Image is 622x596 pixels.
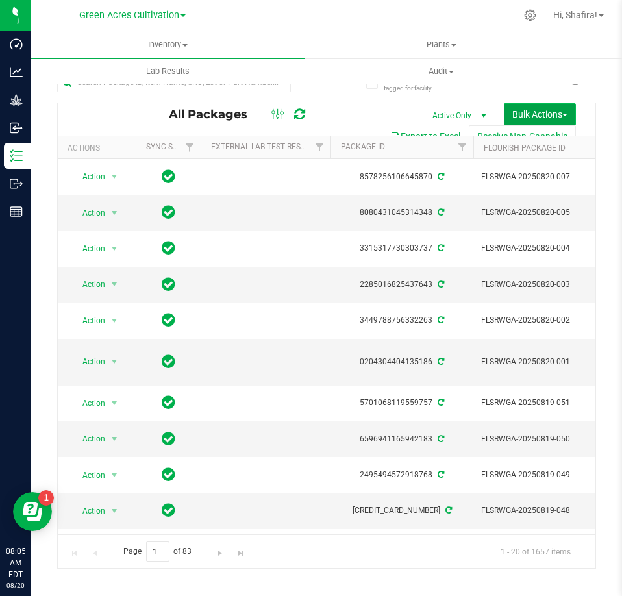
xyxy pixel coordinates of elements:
div: 5701068119559757 [329,397,475,409]
span: Action [71,240,106,258]
span: Action [71,204,106,222]
inline-svg: Inventory [10,149,23,162]
button: Receive Non-Cannabis [469,125,576,147]
span: In Sync [162,430,175,448]
iframe: Resource center unread badge [38,490,54,506]
span: In Sync [162,275,175,293]
span: select [106,168,123,186]
span: FLSRWGA-20250820-005 [481,206,608,219]
a: Go to the last page [231,541,250,559]
span: 1 - 20 of 1657 items [490,541,581,561]
span: Action [71,394,106,412]
button: Bulk Actions [504,103,576,125]
span: Action [71,168,106,186]
span: All Packages [169,107,260,121]
a: Audit [305,58,578,85]
span: Action [71,353,106,371]
span: FLSRWGA-20250819-049 [481,469,608,481]
a: Go to the next page [211,541,230,559]
span: select [106,466,123,484]
span: select [106,240,123,258]
span: FLSRWGA-20250819-051 [481,397,608,409]
a: External Lab Test Result [211,142,313,151]
span: Sync from Compliance System [436,172,444,181]
a: Flourish Package ID [484,143,566,153]
span: In Sync [162,501,175,519]
span: Bulk Actions [512,109,567,119]
span: Sync from Compliance System [436,357,444,366]
p: 08/20 [6,580,25,590]
span: Action [71,502,106,520]
span: FLSRWGA-20250820-002 [481,314,608,327]
span: Lab Results [129,66,207,77]
span: FLSRWGA-20250820-004 [481,242,608,255]
span: Sync from Compliance System [436,208,444,217]
span: FLSRWGA-20250820-007 [481,171,608,183]
span: In Sync [162,168,175,186]
span: Sync from Compliance System [436,280,444,289]
a: Plants [305,31,578,58]
inline-svg: Reports [10,205,23,218]
span: FLSRWGA-20250820-003 [481,279,608,291]
span: In Sync [162,353,175,371]
span: Page of 83 [112,541,203,562]
span: select [106,312,123,330]
span: Sync from Compliance System [436,398,444,407]
span: Audit [305,66,577,77]
span: Sync from Compliance System [436,470,444,479]
div: 2495494572918768 [329,469,475,481]
iframe: Resource center [13,492,52,531]
span: Sync from Compliance System [436,434,444,443]
span: select [106,394,123,412]
a: Inventory [31,31,305,58]
div: 2285016825437643 [329,279,475,291]
span: FLSRWGA-20250819-048 [481,504,608,517]
span: Action [71,466,106,484]
span: Sync from Compliance System [436,316,444,325]
div: Actions [68,143,131,153]
span: FLSRWGA-20250820-001 [481,356,608,368]
span: select [106,353,123,371]
span: In Sync [162,311,175,329]
span: Inventory [31,39,305,51]
div: 6596941165942183 [329,433,475,445]
span: Action [71,312,106,330]
p: 08:05 AM EDT [6,545,25,580]
span: Action [71,275,106,293]
div: 3449788756332263 [329,314,475,327]
inline-svg: Dashboard [10,38,23,51]
inline-svg: Outbound [10,177,23,190]
span: Action [71,430,106,448]
a: Package ID [341,142,385,151]
span: Sync from Compliance System [436,243,444,253]
inline-svg: Grow [10,93,23,106]
div: [CREDIT_CARD_NUMBER] [329,504,475,517]
span: select [106,430,123,448]
a: Lab Results [31,58,305,85]
span: In Sync [162,239,175,257]
inline-svg: Inbound [10,121,23,134]
span: select [106,204,123,222]
span: Green Acres Cultivation [79,10,179,21]
a: Sync Status [146,142,196,151]
span: Plants [305,39,577,51]
a: Filter [452,136,473,158]
div: 0204304404135186 [329,356,475,368]
span: select [106,502,123,520]
a: Filter [179,136,201,158]
div: 8578256106645870 [329,171,475,183]
a: Filter [309,136,330,158]
div: Manage settings [522,9,538,21]
span: In Sync [162,466,175,484]
span: Hi, Shafira! [553,10,597,20]
span: FLSRWGA-20250819-050 [481,433,608,445]
input: 1 [146,541,169,562]
button: Export to Excel [382,125,469,147]
span: select [106,275,123,293]
div: 3315317730303737 [329,242,475,255]
inline-svg: Analytics [10,66,23,79]
span: Sync from Compliance System [443,506,452,515]
span: In Sync [162,393,175,412]
span: In Sync [162,203,175,221]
